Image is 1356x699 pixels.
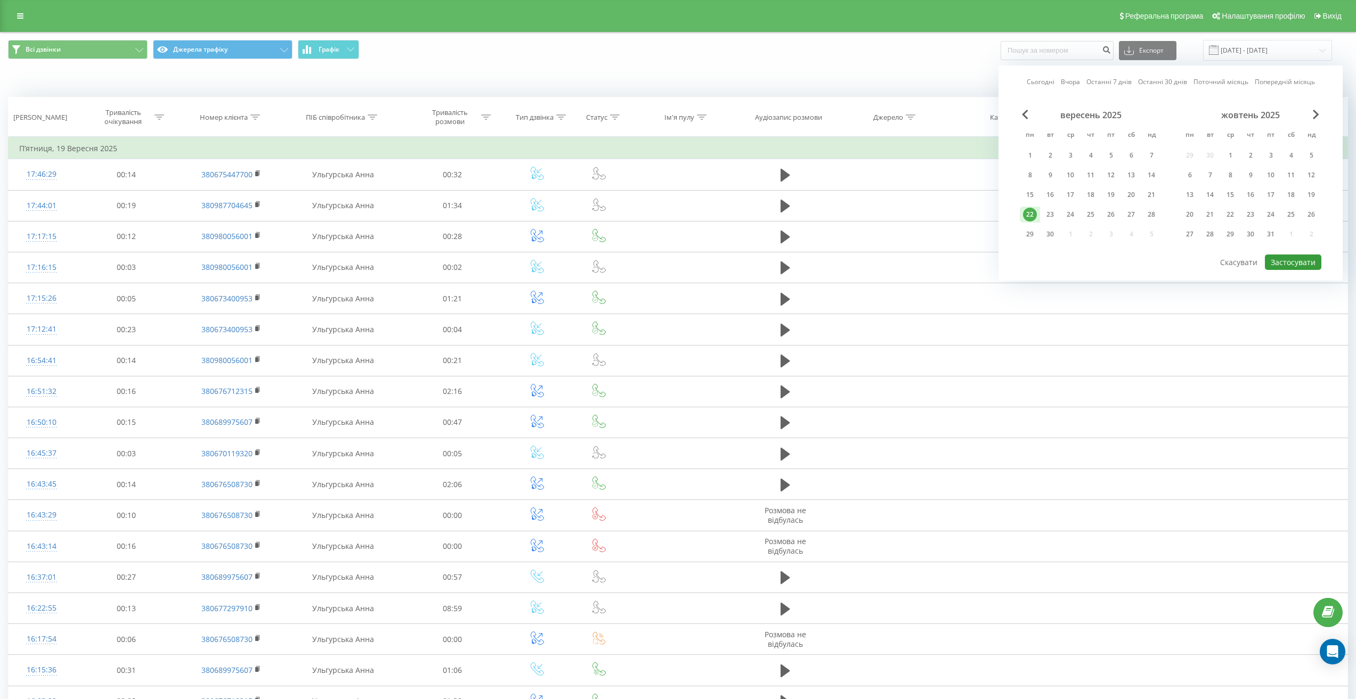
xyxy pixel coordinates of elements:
[1220,226,1240,242] div: ср 29 жовт 2025 р.
[1023,227,1037,241] div: 29
[201,510,253,520] a: 380676508730
[285,221,401,252] td: Ульгурська Анна
[201,448,253,458] a: 380670119320
[1240,167,1261,183] div: чт 9 жовт 2025 р.
[401,376,504,407] td: 02:16
[1020,167,1040,183] div: пн 8 вер 2025 р.
[285,655,401,686] td: Ульгурська Анна
[19,443,64,464] div: 16:45:37
[1104,208,1118,221] div: 26
[1124,188,1138,202] div: 20
[1203,168,1217,182] div: 7
[1022,128,1038,144] abbr: понеділок
[19,350,64,371] div: 16:54:41
[1202,128,1218,144] abbr: вівторок
[285,190,401,221] td: Ульгурська Анна
[75,593,178,624] td: 00:13
[285,438,401,469] td: Ульгурська Анна
[1060,207,1081,223] div: ср 24 вер 2025 р.
[1264,208,1278,221] div: 24
[201,603,253,613] a: 380677297910
[1284,208,1298,221] div: 25
[285,593,401,624] td: Ульгурська Анна
[1124,208,1138,221] div: 27
[298,40,359,59] button: Графік
[873,113,903,122] div: Джерело
[1223,168,1237,182] div: 8
[75,221,178,252] td: 00:12
[1081,207,1101,223] div: чт 25 вер 2025 р.
[1264,168,1278,182] div: 10
[75,376,178,407] td: 00:16
[75,531,178,562] td: 00:16
[285,469,401,500] td: Ульгурська Анна
[306,113,365,122] div: ПІБ співробітника
[1104,168,1118,182] div: 12
[1200,207,1220,223] div: вт 21 жовт 2025 р.
[1023,208,1037,221] div: 22
[1304,168,1318,182] div: 12
[201,262,253,272] a: 380980056001
[401,314,504,345] td: 00:04
[1101,187,1121,203] div: пт 19 вер 2025 р.
[1023,168,1037,182] div: 8
[1043,208,1057,221] div: 23
[401,345,504,376] td: 00:21
[285,531,401,562] td: Ульгурська Анна
[401,624,504,655] td: 00:00
[1063,208,1077,221] div: 24
[285,376,401,407] td: Ульгурська Анна
[1264,227,1278,241] div: 31
[1104,149,1118,162] div: 5
[19,288,64,309] div: 17:15:26
[285,283,401,314] td: Ульгурська Анна
[1040,187,1060,203] div: вт 16 вер 2025 р.
[1244,227,1257,241] div: 30
[1141,207,1162,223] div: нд 28 вер 2025 р.
[1180,187,1200,203] div: пн 13 жовт 2025 р.
[1261,167,1281,183] div: пт 10 жовт 2025 р.
[1020,110,1162,120] div: вересень 2025
[1243,128,1258,144] abbr: четвер
[1223,208,1237,221] div: 22
[1261,226,1281,242] div: пт 31 жовт 2025 р.
[1284,188,1298,202] div: 18
[201,386,253,396] a: 380676712315
[1244,149,1257,162] div: 2
[1123,128,1139,144] abbr: субота
[1264,188,1278,202] div: 17
[19,598,64,619] div: 16:22:55
[19,629,64,649] div: 16:17:54
[1063,168,1077,182] div: 10
[1263,128,1279,144] abbr: п’ятниця
[200,113,248,122] div: Номер клієнта
[1301,147,1321,163] div: нд 5 жовт 2025 р.
[421,108,478,126] div: Тривалість розмови
[401,438,504,469] td: 00:05
[201,293,253,303] a: 380673400953
[1060,147,1081,163] div: ср 3 вер 2025 р.
[1121,207,1141,223] div: сб 27 вер 2025 р.
[201,572,253,582] a: 380689975607
[1103,128,1119,144] abbr: п’ятниця
[1121,167,1141,183] div: сб 13 вер 2025 р.
[1261,207,1281,223] div: пт 24 жовт 2025 р.
[75,159,178,190] td: 00:14
[1220,207,1240,223] div: ср 22 жовт 2025 р.
[201,200,253,210] a: 380987704645
[285,345,401,376] td: Ульгурська Анна
[1084,168,1098,182] div: 11
[1301,187,1321,203] div: нд 19 жовт 2025 р.
[75,438,178,469] td: 00:03
[1020,207,1040,223] div: пн 22 вер 2025 р.
[1027,77,1054,87] a: Сьогодні
[1101,207,1121,223] div: пт 26 вер 2025 р.
[1183,168,1197,182] div: 6
[1214,254,1263,270] button: Скасувати
[1119,41,1176,60] button: Експорт
[1193,77,1248,87] a: Поточний місяць
[9,138,1348,159] td: П’ятниця, 19 Вересня 2025
[1144,188,1158,202] div: 21
[1060,167,1081,183] div: ср 10 вер 2025 р.
[19,660,64,680] div: 16:15:36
